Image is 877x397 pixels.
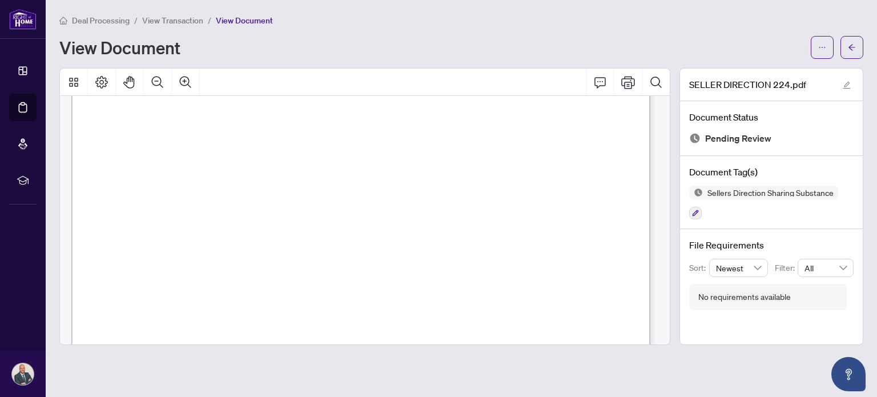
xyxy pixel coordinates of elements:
[775,262,798,274] p: Filter:
[134,14,138,27] li: /
[689,186,703,199] img: Status Icon
[818,43,826,51] span: ellipsis
[72,15,130,26] span: Deal Processing
[831,357,866,391] button: Open asap
[843,81,851,89] span: edit
[689,133,701,144] img: Document Status
[689,262,709,274] p: Sort:
[59,38,180,57] h1: View Document
[9,9,37,30] img: logo
[216,15,273,26] span: View Document
[698,291,791,303] div: No requirements available
[689,78,806,91] span: SELLER DIRECTION 224.pdf
[716,259,762,276] span: Newest
[689,110,854,124] h4: Document Status
[142,15,203,26] span: View Transaction
[12,363,34,385] img: Profile Icon
[208,14,211,27] li: /
[804,259,847,276] span: All
[703,189,838,197] span: Sellers Direction Sharing Substance
[689,165,854,179] h4: Document Tag(s)
[705,131,771,146] span: Pending Review
[689,238,854,252] h4: File Requirements
[848,43,856,51] span: arrow-left
[59,17,67,25] span: home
